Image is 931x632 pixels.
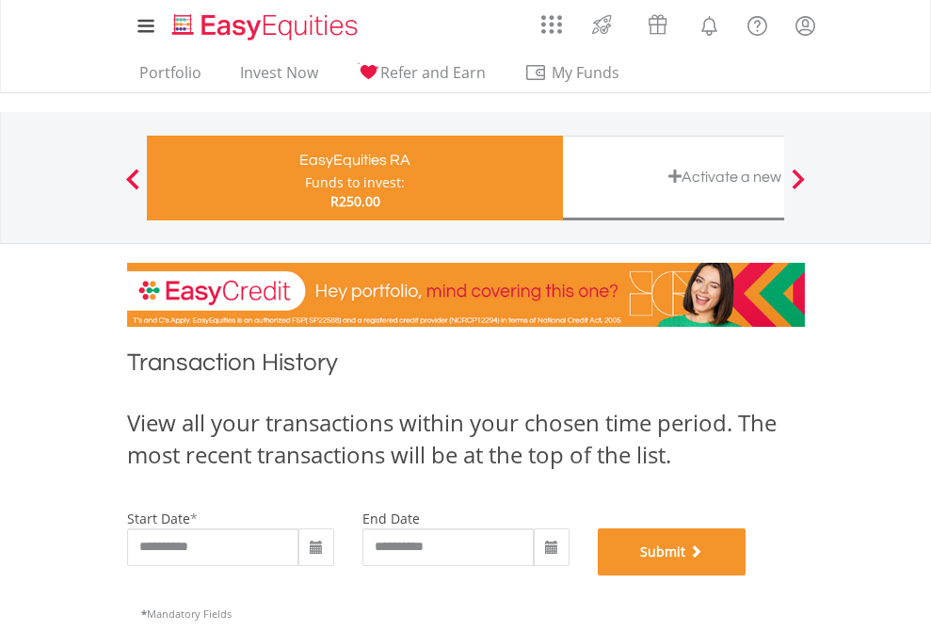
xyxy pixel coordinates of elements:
[141,607,232,621] span: Mandatory Fields
[781,5,829,46] a: My Profile
[685,5,733,42] a: Notifications
[779,178,817,197] button: Next
[127,346,805,388] h1: Transaction History
[380,62,486,83] span: Refer and Earn
[349,63,493,92] a: Refer and Earn
[586,9,618,40] img: thrive-v2.svg
[165,5,365,42] a: Home page
[541,14,562,35] img: grid-menu-icon.svg
[233,63,326,92] a: Invest Now
[733,5,781,42] a: FAQ's and Support
[305,173,405,192] div: Funds to invest:
[169,11,365,42] img: EasyEquities_Logo.png
[362,510,420,527] label: end date
[642,9,673,40] img: vouchers-v2.svg
[529,5,574,35] a: AppsGrid
[158,147,552,173] div: EasyEquities RA
[330,192,380,210] span: R250.00
[630,5,685,40] a: Vouchers
[132,63,209,92] a: Portfolio
[127,407,805,472] div: View all your transactions within your chosen time period. The most recent transactions will be a...
[127,510,190,527] label: start date
[127,263,805,327] img: EasyCredit Promotion Banner
[524,60,648,85] span: My Funds
[598,528,746,575] button: Submit
[114,178,152,197] button: Previous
